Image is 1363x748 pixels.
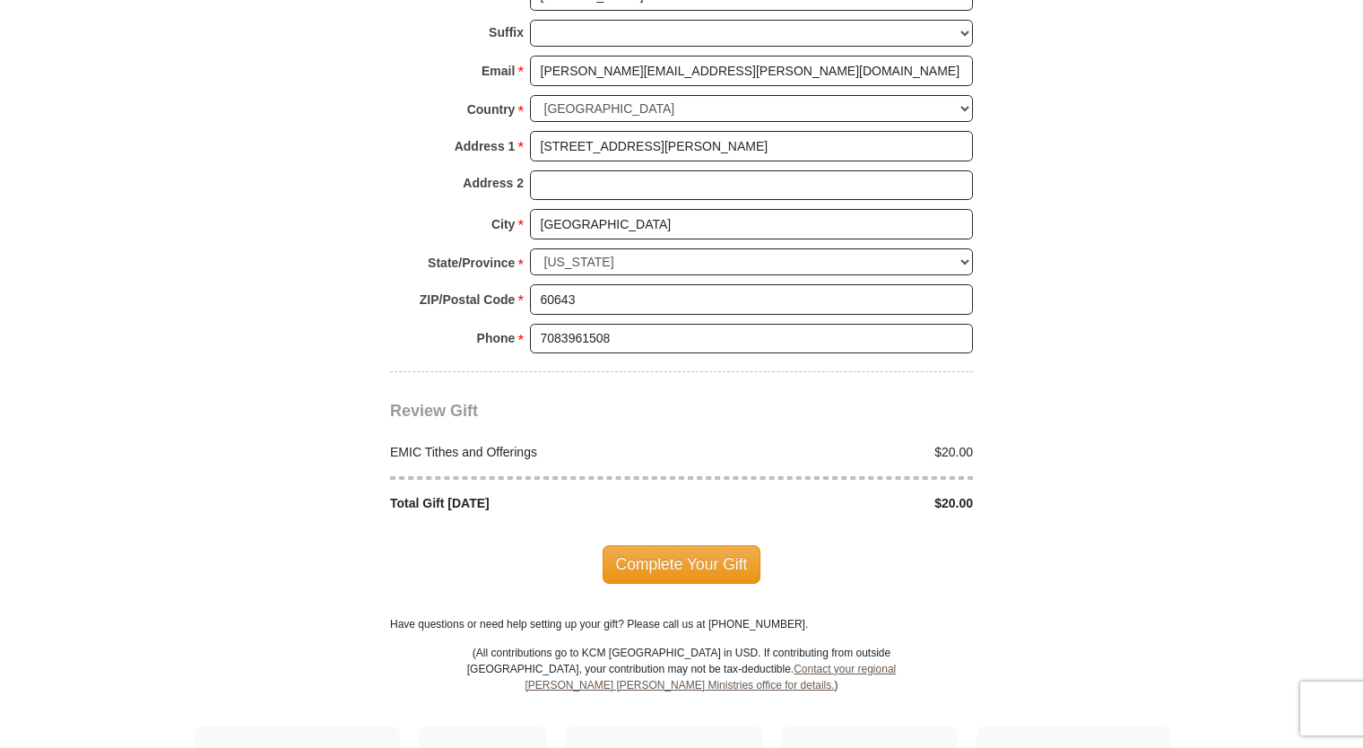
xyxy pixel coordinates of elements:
[428,250,515,275] strong: State/Province
[381,443,682,462] div: EMIC Tithes and Offerings
[455,134,516,159] strong: Address 1
[463,170,524,196] strong: Address 2
[603,545,761,583] span: Complete Your Gift
[467,97,516,122] strong: Country
[381,494,682,513] div: Total Gift [DATE]
[390,402,478,420] span: Review Gift
[525,663,896,691] a: Contact your regional [PERSON_NAME] [PERSON_NAME] Ministries office for details.
[681,494,983,513] div: $20.00
[466,645,897,726] p: (All contributions go to KCM [GEOGRAPHIC_DATA] in USD. If contributing from outside [GEOGRAPHIC_D...
[390,616,973,632] p: Have questions or need help setting up your gift? Please call us at [PHONE_NUMBER].
[681,443,983,462] div: $20.00
[489,20,524,45] strong: Suffix
[477,326,516,351] strong: Phone
[420,287,516,312] strong: ZIP/Postal Code
[491,212,515,237] strong: City
[482,58,515,83] strong: Email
